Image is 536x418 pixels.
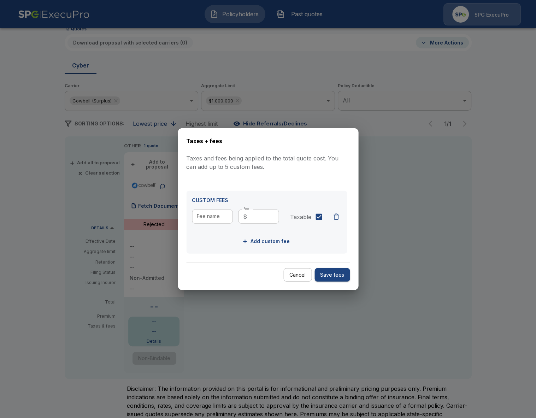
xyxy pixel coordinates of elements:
button: Cancel [283,268,312,282]
h6: Taxes + fees [186,136,350,146]
label: Fee [243,206,249,211]
button: Add custom fee [241,235,293,248]
span: Taxable [290,213,311,221]
p: Taxes and fees being applied to the total quote cost. You can add up to 5 custom fees. [186,154,350,171]
p: $ [243,212,247,221]
p: CUSTOM FEES [192,196,341,204]
button: Save fees [314,268,350,282]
